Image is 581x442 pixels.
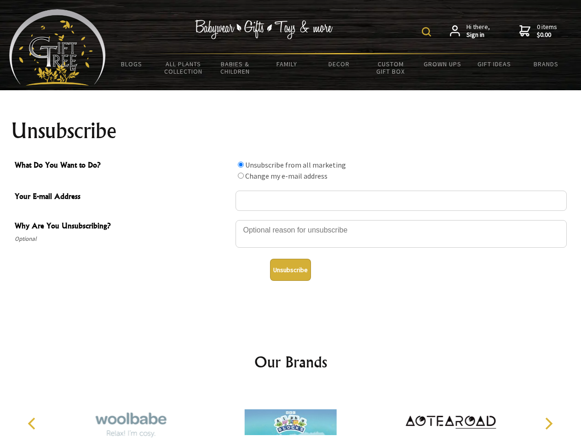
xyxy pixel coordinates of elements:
[468,54,520,74] a: Gift Ideas
[209,54,261,81] a: Babies & Children
[313,54,365,74] a: Decor
[106,54,158,74] a: BLOGS
[15,191,231,204] span: Your E-mail Address
[236,220,567,248] textarea: Why Are You Unsubscribing?
[15,220,231,233] span: Why Are You Unsubscribing?
[11,120,570,142] h1: Unsubscribe
[245,171,328,180] label: Change my e-mail address
[537,23,557,39] span: 0 items
[537,31,557,39] strong: $0.00
[23,413,43,434] button: Previous
[238,162,244,168] input: What Do You Want to Do?
[422,27,431,36] img: product search
[416,54,468,74] a: Grown Ups
[519,23,557,39] a: 0 items$0.00
[450,23,490,39] a: Hi there,Sign in
[466,23,490,39] span: Hi there,
[195,20,333,39] img: Babywear - Gifts - Toys & more
[520,54,572,74] a: Brands
[18,351,563,373] h2: Our Brands
[245,160,346,169] label: Unsubscribe from all marketing
[15,159,231,173] span: What Do You Want to Do?
[270,259,311,281] button: Unsubscribe
[9,9,106,86] img: Babyware - Gifts - Toys and more...
[15,233,231,244] span: Optional
[236,191,567,211] input: Your E-mail Address
[261,54,313,74] a: Family
[238,173,244,179] input: What Do You Want to Do?
[466,31,490,39] strong: Sign in
[538,413,558,434] button: Next
[365,54,417,81] a: Custom Gift Box
[158,54,210,81] a: All Plants Collection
